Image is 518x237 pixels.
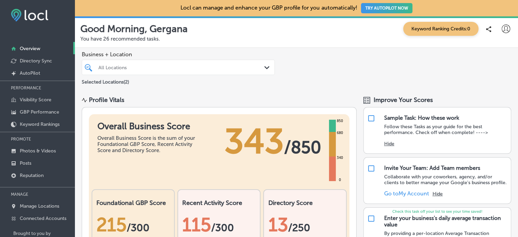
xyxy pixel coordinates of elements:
[98,64,265,70] div: All Locations
[20,46,40,51] p: Overview
[20,70,40,76] p: AutoPilot
[97,121,200,132] h1: Overall Business Score
[20,160,31,166] p: Posts
[288,222,310,234] span: /250
[403,22,478,36] span: Keyword Ranking Credits: 0
[20,121,60,127] p: Keyword Rankings
[96,199,170,207] h2: Foundational GBP Score
[80,23,188,34] p: Good Morning, Gergana
[89,96,124,104] div: Profile Vitals
[20,173,44,178] p: Reputation
[335,130,344,136] div: 680
[384,174,507,186] p: Collaborate with your coworkers, agency, and/or clients to better manage your Google's business p...
[13,231,75,236] p: Brought to you by
[384,141,394,147] button: Hide
[384,115,459,121] div: Sample Task: How these work
[20,58,52,64] p: Directory Sync
[97,135,200,153] div: Overall Business Score is the sum of your Foundational GBP Score, Recent Activity Score and Direc...
[433,191,443,197] button: Hide
[20,203,59,209] p: Manage Locations
[374,96,433,104] span: Improve Your Scores
[364,209,511,214] p: Check this task off your list to see your time saved!
[20,148,56,154] p: Photos & Videos
[11,9,48,21] img: fda3e92497d09a02dc62c9cd864e3231.png
[211,222,234,234] span: /300
[20,216,66,221] p: Connected Accounts
[20,97,51,103] p: Visibility Score
[384,165,480,171] div: Invite Your Team: Add Team members
[182,213,256,236] div: 115
[268,199,342,207] h2: Directory Score
[361,3,412,13] button: TRY AUTOPILOT NOW
[338,177,342,183] div: 0
[82,76,129,85] p: Selected Locations ( 2 )
[224,121,284,162] span: 343
[268,213,342,236] div: 13
[335,118,344,124] div: 850
[384,215,507,228] div: Enter your business's daily average transaction value
[284,137,321,158] span: / 850
[82,51,275,58] span: Business + Location
[384,124,507,135] p: Follow these Tasks as your guide for the best performance. Check off when complete! ---->
[127,222,150,234] span: / 300
[182,199,256,207] h2: Recent Activity Score
[80,36,513,42] p: You have 26 recommended tasks.
[335,155,344,161] div: 340
[20,109,59,115] p: GBP Performance
[96,213,170,236] div: 215
[384,190,429,197] a: Go toMy Account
